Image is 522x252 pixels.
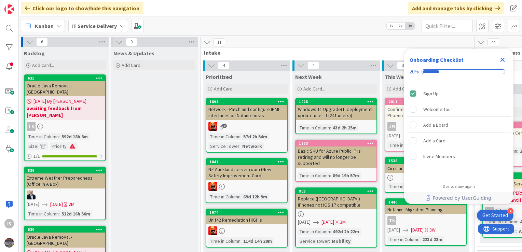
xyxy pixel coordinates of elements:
[331,228,361,235] div: 492d 2h 22m
[24,50,45,57] span: Backlog
[206,209,287,224] div: 1674Unit42 Remediation HIGH's
[385,105,466,120] div: Confirm Location & Use of Proj. Phoenix Label and Document Printers
[208,193,241,200] div: Time in Column
[410,56,464,64] div: Onboarding Checklist
[295,187,377,248] a: 903Replace ([GEOGRAPHIC_DATA]) iPhones not iOS 17 compatible[DATE][DATE]3MTime in Column:492d 2h ...
[404,192,513,204] div: Footer
[298,228,330,235] div: Time in Column
[517,147,518,155] span: :
[50,142,67,150] div: Priority
[4,219,14,228] div: Is
[25,226,105,233] div: 630
[408,2,504,14] div: Add and manage tabs by clicking
[206,209,288,248] a: 1674Unit42 Remediation HIGH'sVNTime in Column:114d 14h 29m
[423,89,439,98] div: Sign Up
[241,142,264,150] div: Network
[423,137,445,145] div: Add a Card
[407,149,511,164] div: Invite Members is incomplete.
[27,105,103,118] b: awaiting feedback from [PERSON_NAME]
[69,201,74,208] div: 2M
[241,193,242,200] span: :
[388,158,466,163] div: 1535
[218,61,230,70] span: 4
[206,182,287,191] div: VN
[36,38,48,46] span: 6
[67,142,68,150] span: :
[71,23,117,29] b: IT Service Delivery
[32,62,54,68] span: Add Card...
[487,38,499,46] span: 44
[407,102,511,117] div: Welcome Tour is incomplete.
[296,188,376,209] div: 903Replace ([GEOGRAPHIC_DATA]) iPhones not iOS 17 compatible
[385,73,410,80] span: This Week
[25,75,105,96] div: 631Oracle Java Removal - [GEOGRAPHIC_DATA]
[385,99,466,105] div: 2011
[387,216,396,225] div: TK
[59,133,60,140] span: :
[388,200,466,205] div: 1440
[393,86,415,92] span: Add Card...
[25,173,105,188] div: Extreme Weather Preparedness (Office In A Box)
[27,210,59,218] div: Time in Column
[432,194,491,202] span: Powered by UserGuiding
[516,227,517,235] span: :
[407,133,511,148] div: Add a Card is incomplete.
[25,233,105,248] div: Oracle Java Removal - [GEOGRAPHIC_DATA]
[385,198,467,246] a: 1440Nutanix - Migration PlanningTK[DATE][DATE]3WTime in Column:223d 28m
[299,99,376,104] div: 1928
[25,152,105,160] div: 1/1
[429,226,436,234] div: 3W
[214,38,225,46] span: 11
[50,201,63,208] span: [DATE]
[206,159,287,165] div: 1841
[209,210,287,215] div: 1674
[423,105,452,113] div: Welcome Tour
[33,153,40,160] span: 1 / 1
[208,122,217,131] img: VN
[126,38,137,46] span: 0
[27,133,59,140] div: Time in Column
[295,140,377,182] a: 1763Basic SKU for Azure Public IP is retiring and will no longer be supportedTime in Column:89d 1...
[206,158,288,203] a: 1841NZ Auckland server room (New Safety Improvement Card)VNTime in Column:69d 12h 9m
[387,141,420,149] div: Time in Column
[307,61,319,70] span: 4
[113,50,154,57] span: News & Updates
[507,208,513,214] div: 4
[405,23,414,29] span: 3x
[485,218,517,225] div: Time in Column
[209,159,287,164] div: 1841
[25,75,105,81] div: 631
[208,182,217,191] img: VN
[24,167,106,220] a: 836Extreme Weather Preparedness (Office In A Box)HO[DATE][DATE]2MTime in Column:512d 16h 56m
[208,133,241,140] div: Time in Column
[411,226,424,234] span: [DATE]
[296,188,376,194] div: 903
[206,99,287,105] div: 1891
[298,237,329,245] div: Service Tower
[497,54,508,65] div: Close Checklist
[60,133,90,140] div: 592d 18h 8m
[206,73,232,80] span: Prioritized
[296,105,376,120] div: Windows 11 Upgrade(1. deployment-update-user-it (241 users))
[25,226,105,248] div: 630Oracle Java Removal - [GEOGRAPHIC_DATA]
[385,199,466,214] div: 1440Nutanix - Migration Planning
[331,124,358,131] div: 43d 2h 25m
[242,237,274,245] div: 114d 14h 29m
[408,192,510,204] a: Powered by UserGuiding
[24,74,106,161] a: 631Oracle Java Removal - [GEOGRAPHIC_DATA][DATE] By [PERSON_NAME]...awaiting feedback from [PERSO...
[387,236,420,243] div: Time in Column
[206,159,287,180] div: 1841NZ Auckland server room (New Safety Improvement Card)
[241,237,242,245] span: :
[37,142,38,150] span: :
[28,168,105,173] div: 836
[404,49,513,204] div: Checklist Container
[421,236,444,243] div: 223d 28m
[299,141,376,146] div: 1763
[239,142,241,150] span: :
[387,183,420,190] div: Time in Column
[298,172,330,179] div: Time in Column
[330,172,331,179] span: :
[330,124,331,131] span: :
[407,117,511,132] div: Add a Board is incomplete.
[387,132,400,139] span: [DATE]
